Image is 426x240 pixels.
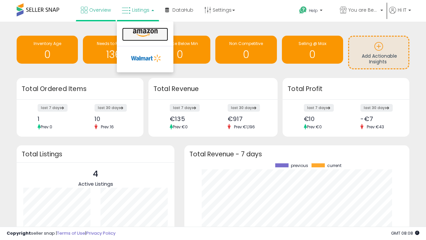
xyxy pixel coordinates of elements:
span: Help [309,8,318,13]
h1: 0 [20,49,75,60]
a: Terms of Use [57,230,85,236]
span: Overview [89,7,111,13]
div: €135 [170,115,208,122]
h3: Total Ordered Items [22,84,138,94]
span: Active Listings [78,180,113,187]
label: last 30 days [95,104,127,112]
p: 4 [78,168,113,180]
span: Prev: €43 [363,124,387,130]
span: Add Actionable Insights [362,53,397,65]
span: Prev: €0 [307,124,322,130]
h1: 136 [86,49,141,60]
span: Needs to Reprice [97,41,130,46]
span: Inventory Age [34,41,61,46]
span: Hi IT [398,7,406,13]
span: Listings [132,7,149,13]
h3: Total Profit [288,84,404,94]
label: last 30 days [228,104,260,112]
a: BB Price Below Min 0 [149,36,210,64]
span: You are Beautiful (IT) [348,7,378,13]
div: €10 [304,115,341,122]
a: Needs to Reprice 136 [83,36,144,64]
h1: 0 [285,49,340,60]
div: 1 [38,115,75,122]
a: Help [294,1,334,22]
span: BB Price Below Min [161,41,198,46]
span: DataHub [172,7,193,13]
h3: Total Revenue - 7 days [189,152,404,157]
span: Prev: €1,196 [231,124,258,130]
span: Selling @ Max [299,41,326,46]
a: Selling @ Max 0 [282,36,343,64]
div: seller snap | | [7,230,115,237]
h3: Total Revenue [153,84,273,94]
label: last 7 days [38,104,68,112]
a: Inventory Age 0 [17,36,78,64]
a: Privacy Policy [86,230,115,236]
i: Get Help [299,6,307,14]
a: Add Actionable Insights [349,37,408,68]
a: Hi IT [389,7,411,22]
h3: Total Listings [22,152,169,157]
span: previous [291,163,308,168]
label: last 7 days [304,104,334,112]
span: current [327,163,341,168]
span: 2025-09-15 08:08 GMT [391,230,419,236]
div: 10 [95,115,132,122]
a: Non Competitive 0 [215,36,277,64]
strong: Copyright [7,230,31,236]
span: Prev: 0 [41,124,52,130]
span: Prev: €0 [173,124,188,130]
div: €917 [228,115,266,122]
div: -€7 [360,115,398,122]
span: Prev: 16 [98,124,117,130]
h1: 0 [219,49,273,60]
label: last 30 days [360,104,393,112]
label: last 7 days [170,104,200,112]
span: Non Competitive [229,41,263,46]
h1: 0 [152,49,207,60]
